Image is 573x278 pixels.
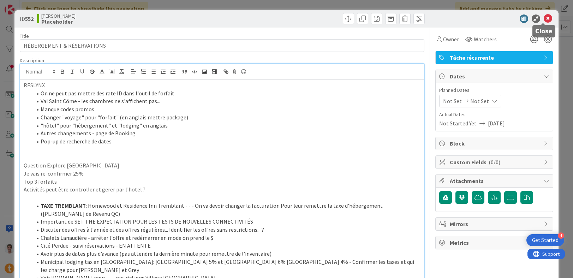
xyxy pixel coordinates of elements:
li: Discuter des offres à l'année et des offres régulières... Identifier les offres sans restrictions... [32,226,421,234]
li: Autres changements - page de Booking [32,129,421,137]
li: Avoir plus de dates plus d’avance (pas attendre la dernière minute pour remettre de l’inventaire) [32,250,421,258]
b: Placeholder [41,19,76,24]
p: Je vais re-confirmer 25% [24,170,421,178]
span: Not Set [443,97,462,105]
span: [DATE] [488,119,505,128]
span: Owner [443,35,459,43]
span: Block [450,139,540,148]
span: Dates [450,72,540,81]
span: Description [20,57,44,64]
p: Top 3 forfaits [24,178,421,186]
li: Important de SET THE EXPECTATION POUR LES TESTS DE NOUVELLES CONNECTIVITÉS [32,218,421,226]
p: Activités peut être controller et gerer par l'hotel ? [24,185,421,194]
span: Mirrors [450,220,540,228]
div: 4 [558,232,564,239]
span: ID [20,14,34,23]
span: Watchers [474,35,497,43]
span: Custom Fields [450,158,540,166]
span: Actual Dates [439,111,549,118]
li: "hôtel" pour "hébergement" et "lodging" en anglais [32,122,421,130]
input: type card name here... [20,39,425,52]
li: Manque codes promos [32,105,421,113]
div: Open Get Started checklist, remaining modules: 4 [526,234,564,246]
span: Not Set [470,97,489,105]
div: Get Started [532,237,559,244]
li: Chalets Lanaudière - arrêter l'offre et redémarrer en mode on prend le $ [32,234,421,242]
span: Metrics [450,238,540,247]
li: Val Saint Côme - les chambres ne s'affichent pas... [32,97,421,105]
span: Tâche récurrente [450,53,540,62]
li: On ne peut pas mettre des rate ID dans l'outil de forfait [32,89,421,97]
p: RESLYNX [24,81,421,89]
strong: TAXE TREMBLANT [41,202,86,209]
label: Title [20,33,29,39]
b: 552 [25,15,34,22]
span: Support [15,1,32,10]
span: [PERSON_NAME] [41,13,76,19]
p: Question Explore [GEOGRAPHIC_DATA] [24,161,421,170]
h5: Close [535,28,553,35]
span: ( 0/0 ) [489,159,500,166]
span: Planned Dates [439,87,549,94]
li: Changer "voyage" pour "forfait" (en anglais mettre package) [32,113,421,122]
li: Pop-up de recherche de dates [32,137,421,146]
li: Municipal lodging tax en [GEOGRAPHIC_DATA]: [GEOGRAPHIC_DATA] 5% et [GEOGRAPHIC_DATA] 6% [GEOGRAP... [32,258,421,274]
li: Cité Perdue - suivi réservations - EN ATTENTE [32,242,421,250]
span: Not Started Yet [439,119,477,128]
span: Attachments [450,177,540,185]
li: : Homewood et Residence Inn Tremblant - - - On va devoir changer la facturation Pour leur remettr... [32,202,421,218]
